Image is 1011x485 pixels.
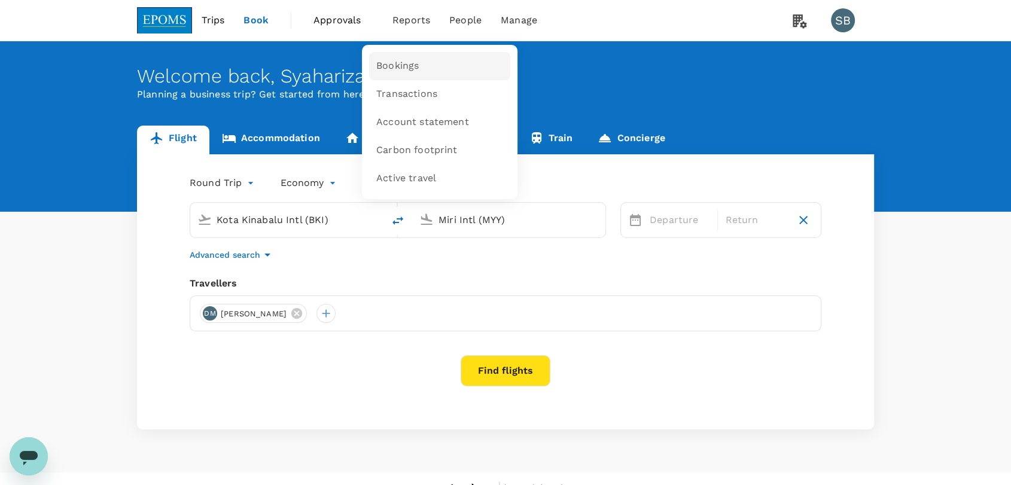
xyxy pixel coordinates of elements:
img: EPOMS SDN BHD [137,7,192,33]
div: DM[PERSON_NAME] [200,304,307,323]
span: Manage [501,13,537,28]
a: Long stay [333,126,424,154]
button: Advanced search [190,248,275,262]
a: Account statement [369,108,510,136]
span: People [449,13,482,28]
span: [PERSON_NAME] [214,308,294,320]
span: Bookings [376,59,419,73]
div: Welcome back , Syaharizan . [137,65,874,87]
a: Active travel [369,164,510,193]
p: Advanced search [190,249,260,261]
div: Travellers [190,276,821,291]
span: Carbon footprint [376,144,457,157]
button: delete [383,206,412,235]
button: Open [597,218,599,221]
span: Active travel [376,172,436,185]
input: Depart from [217,211,358,229]
button: Open [375,218,377,221]
p: Planning a business trip? Get started from here. [137,87,874,102]
span: Approvals [313,13,373,28]
span: Reports [392,13,430,28]
a: Accommodation [209,126,333,154]
a: Concierge [585,126,677,154]
a: Transactions [369,80,510,108]
div: Round Trip [190,173,257,193]
div: SB [831,8,855,32]
button: Find flights [461,355,550,386]
div: DM [203,306,217,321]
span: Account statement [376,115,469,129]
a: Flight [137,126,209,154]
p: Return [725,213,785,227]
div: Economy [281,173,339,193]
iframe: Button to launch messaging window [10,437,48,475]
span: Trips [202,13,225,28]
a: Bookings [369,52,510,80]
a: Train [517,126,586,154]
input: Going to [438,211,580,229]
span: Transactions [376,87,437,101]
a: Carbon footprint [369,136,510,164]
p: Departure [650,213,710,227]
span: Book [243,13,269,28]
